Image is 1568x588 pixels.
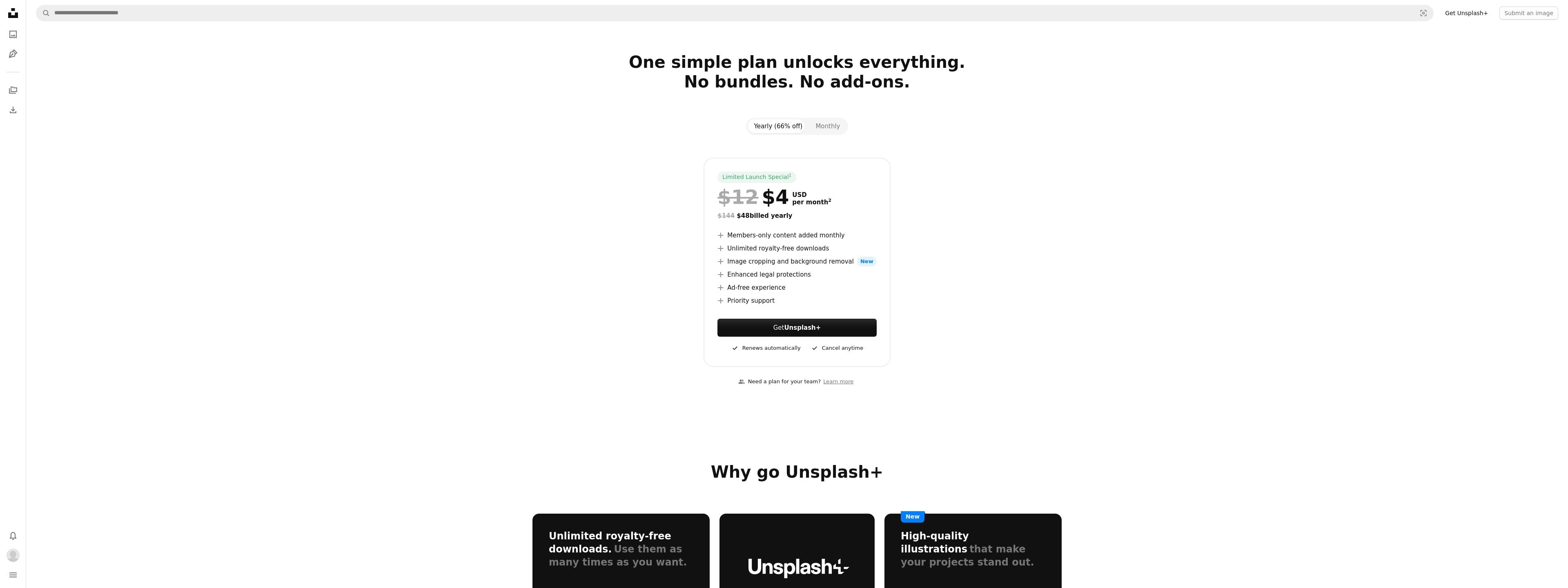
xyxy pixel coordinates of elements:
span: New [857,257,877,266]
button: Monthly [809,119,846,133]
a: Get Unsplash+ [1440,7,1493,20]
sup: 1 [789,173,792,178]
span: Use them as many times as you want. [549,543,687,568]
button: Notifications [5,528,21,544]
a: Learn more [821,375,856,389]
div: $48 billed yearly [717,211,876,221]
button: Yearly (66% off) [748,119,809,133]
span: $144 [717,212,735,219]
button: Search Unsplash [36,5,50,21]
a: Collections [5,82,21,98]
div: $4 [717,186,789,208]
button: Submit an image [1499,7,1558,20]
button: Visual search [1414,5,1433,21]
a: GetUnsplash+ [717,319,876,337]
span: New [901,511,924,523]
span: per month [792,199,831,206]
img: Avatar of user Ngọ Đại [7,549,20,562]
sup: 2 [828,198,831,203]
a: Photos [5,26,21,42]
li: Image cropping and background removal [717,257,876,266]
h3: Unlimited royalty-free downloads. [549,530,671,555]
strong: Unsplash+ [784,324,821,331]
li: Members-only content added monthly [717,230,876,240]
a: Illustrations [5,46,21,62]
a: 1 [787,173,793,181]
button: Profile [5,547,21,563]
li: Unlimited royalty-free downloads [717,244,876,253]
span: that make your projects stand out. [901,543,1034,568]
a: 2 [826,199,833,206]
span: USD [792,191,831,199]
a: Download History [5,102,21,118]
div: Limited Launch Special [717,172,796,183]
h3: High-quality illustrations [901,530,969,555]
h2: One simple plan unlocks everything. No bundles. No add-ons. [532,52,1062,111]
div: Renews automatically [731,343,801,353]
li: Priority support [717,296,876,306]
li: Enhanced legal protections [717,270,876,279]
a: Home — Unsplash [5,5,21,23]
form: Find visuals sitewide [36,5,1434,21]
div: Cancel anytime [811,343,863,353]
div: Need a plan for your team? [738,378,821,386]
h2: Why go Unsplash+ [532,462,1062,482]
li: Ad-free experience [717,283,876,293]
button: Menu [5,567,21,583]
span: $12 [717,186,758,208]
